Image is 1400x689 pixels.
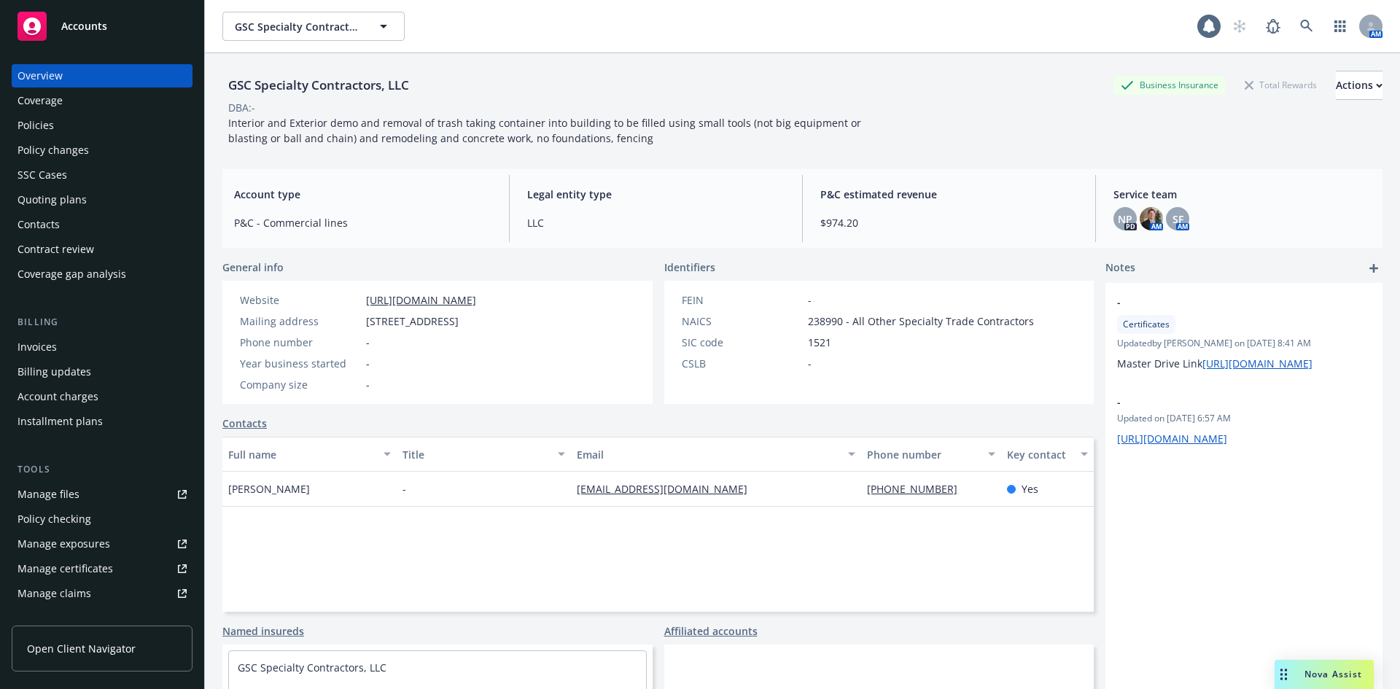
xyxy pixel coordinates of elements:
a: Manage files [12,483,192,506]
div: Email [577,447,839,462]
div: Tools [12,462,192,477]
a: Manage claims [12,582,192,605]
a: Policy changes [12,139,192,162]
span: Interior and Exterior demo and removal of trash taking container into building to be filled using... [228,116,864,145]
span: Updated by [PERSON_NAME] on [DATE] 8:41 AM [1117,337,1371,350]
div: Key contact [1007,447,1072,462]
a: Account charges [12,385,192,408]
div: Title [402,447,549,462]
img: photo [1140,207,1163,230]
button: Nova Assist [1275,660,1374,689]
button: Key contact [1001,437,1094,472]
a: Manage certificates [12,557,192,580]
a: Affiliated accounts [664,623,758,639]
div: Manage claims [17,582,91,605]
a: Policy checking [12,507,192,531]
div: SIC code [682,335,802,350]
div: Account charges [17,385,98,408]
a: [URL][DOMAIN_NAME] [1202,357,1312,370]
div: GSC Specialty Contractors, LLC [222,76,415,95]
div: NAICS [682,314,802,329]
a: Billing updates [12,360,192,384]
div: Phone number [867,447,979,462]
span: Identifiers [664,260,715,275]
div: Manage exposures [17,532,110,556]
span: - [808,356,812,371]
a: Manage BORs [12,607,192,630]
div: Manage files [17,483,79,506]
span: 1521 [808,335,831,350]
a: Named insureds [222,623,304,639]
div: -Updated on [DATE] 6:57 AM[URL][DOMAIN_NAME] [1105,383,1382,458]
a: Installment plans [12,410,192,433]
span: Legal entity type [527,187,785,202]
div: Overview [17,64,63,87]
a: Accounts [12,6,192,47]
button: Phone number [861,437,1000,472]
a: GSC Specialty Contractors, LLC [238,661,386,674]
span: Yes [1022,481,1038,497]
div: Website [240,292,360,308]
span: P&C - Commercial lines [234,215,491,230]
div: CSLB [682,356,802,371]
a: [PHONE_NUMBER] [867,482,969,496]
a: Quoting plans [12,188,192,211]
a: Overview [12,64,192,87]
button: Actions [1336,71,1382,100]
div: Manage certificates [17,557,113,580]
span: P&C estimated revenue [820,187,1078,202]
a: [EMAIL_ADDRESS][DOMAIN_NAME] [577,482,759,496]
button: GSC Specialty Contractors, LLC [222,12,405,41]
a: Manage exposures [12,532,192,556]
button: Title [397,437,571,472]
div: Phone number [240,335,360,350]
div: Billing updates [17,360,91,384]
a: Contacts [12,213,192,236]
span: [STREET_ADDRESS] [366,314,459,329]
a: SSC Cases [12,163,192,187]
span: - [366,377,370,392]
div: Policy checking [17,507,91,531]
div: Company size [240,377,360,392]
div: Coverage gap analysis [17,262,126,286]
button: Email [571,437,861,472]
a: [URL][DOMAIN_NAME] [366,293,476,307]
span: - [1117,295,1333,310]
a: Contacts [222,416,267,431]
div: Contract review [17,238,94,261]
a: Policies [12,114,192,137]
span: General info [222,260,284,275]
span: - [402,481,406,497]
div: -CertificatesUpdatedby [PERSON_NAME] on [DATE] 8:41 AMMaster Drive Link[URL][DOMAIN_NAME] [1105,283,1382,383]
div: Actions [1336,71,1382,99]
div: Manage BORs [17,607,86,630]
span: LLC [527,215,785,230]
div: Policies [17,114,54,137]
span: Account type [234,187,491,202]
div: Invoices [17,335,57,359]
div: FEIN [682,292,802,308]
span: 238990 - All Other Specialty Trade Contractors [808,314,1034,329]
div: SSC Cases [17,163,67,187]
div: Coverage [17,89,63,112]
div: Quoting plans [17,188,87,211]
div: Year business started [240,356,360,371]
span: Notes [1105,260,1135,277]
span: Certificates [1123,318,1170,331]
span: Nova Assist [1304,668,1362,680]
span: SF [1172,211,1183,227]
span: Open Client Navigator [27,641,136,656]
span: - [366,335,370,350]
div: Billing [12,315,192,330]
span: [PERSON_NAME] [228,481,310,497]
a: Coverage gap analysis [12,262,192,286]
span: Accounts [61,20,107,32]
a: Start snowing [1225,12,1254,41]
div: DBA: - [228,100,255,115]
div: Installment plans [17,410,103,433]
span: Service team [1113,187,1371,202]
p: Master Drive Link [1117,356,1371,371]
a: Contract review [12,238,192,261]
span: GSC Specialty Contractors, LLC [235,19,361,34]
a: [URL][DOMAIN_NAME] [1117,432,1227,445]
